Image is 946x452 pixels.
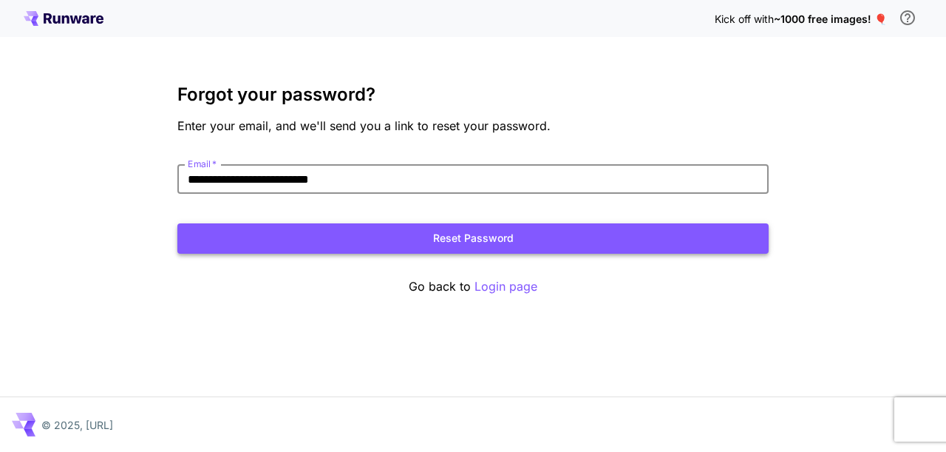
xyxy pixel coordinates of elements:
[177,223,769,254] button: Reset Password
[177,117,769,135] p: Enter your email, and we'll send you a link to reset your password.
[715,13,774,25] span: Kick off with
[177,277,769,296] p: Go back to
[41,417,113,433] p: © 2025, [URL]
[774,13,887,25] span: ~1000 free images! 🎈
[474,277,537,296] button: Login page
[188,158,217,170] label: Email
[893,3,922,33] button: In order to qualify for free credit, you need to sign up with a business email address and click ...
[177,84,769,105] h3: Forgot your password?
